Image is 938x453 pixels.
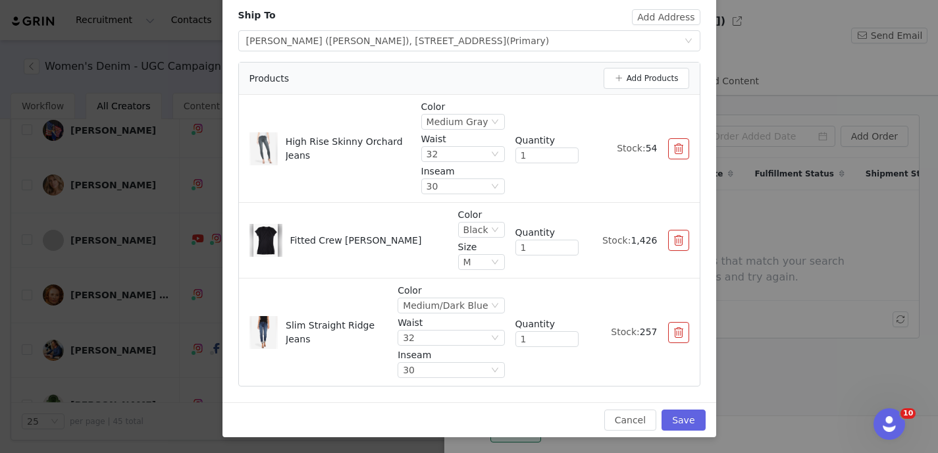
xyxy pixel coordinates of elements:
div: 32 [403,331,415,345]
img: Image Background Blur [249,128,278,169]
i: icon: down [685,37,692,46]
p: Color [458,208,505,222]
i: icon: down [491,150,499,159]
i: icon: down [491,302,499,311]
iframe: Intercom live chat [873,408,905,440]
button: Save [662,410,705,431]
i: icon: down [491,226,499,235]
i: icon: down [491,366,499,375]
div: Quantity [515,317,579,331]
img: Product Image [251,316,276,349]
div: M [463,255,471,269]
button: Cancel [604,410,656,431]
span: 54 [646,143,658,153]
p: Fitted Crew [PERSON_NAME] [290,234,422,248]
img: Product Image [251,132,276,165]
div: Ship To [238,9,276,22]
div: Medium/Dark Blue [403,298,488,313]
i: icon: down [491,182,499,192]
p: Waist [421,132,505,146]
div: Quantity [515,226,579,240]
p: Inseam [398,348,504,362]
div: Stock: [589,325,658,339]
div: [PERSON_NAME] ([PERSON_NAME]), [STREET_ADDRESS] [246,31,550,51]
span: 257 [640,327,658,337]
p: Inseam [421,165,505,178]
p: Color [421,100,505,114]
img: Product Image [253,224,278,257]
p: Waist [398,316,504,330]
p: Color [398,284,504,298]
div: 32 [427,147,438,161]
div: Quantity [515,134,579,147]
div: 30 [403,363,415,377]
img: Image Background Blur [249,220,282,261]
div: 30 [427,179,438,194]
p: Size [458,240,505,254]
p: High Rise Skinny Orchard Jeans [286,135,411,163]
span: (Primary) [506,36,549,46]
span: 1,426 [631,235,657,246]
img: Image Background Blur [249,311,278,353]
i: icon: down [491,118,499,127]
span: Products [249,72,289,86]
div: Stock: [589,234,658,248]
button: Add Address [632,9,700,25]
button: Add Products [604,68,689,89]
span: 10 [900,408,916,419]
div: Stock: [589,142,658,155]
div: Medium Gray [427,115,488,129]
i: icon: down [491,334,499,343]
p: Slim Straight Ridge Jeans [286,319,387,346]
div: Black [463,223,488,237]
i: icon: down [491,258,499,267]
